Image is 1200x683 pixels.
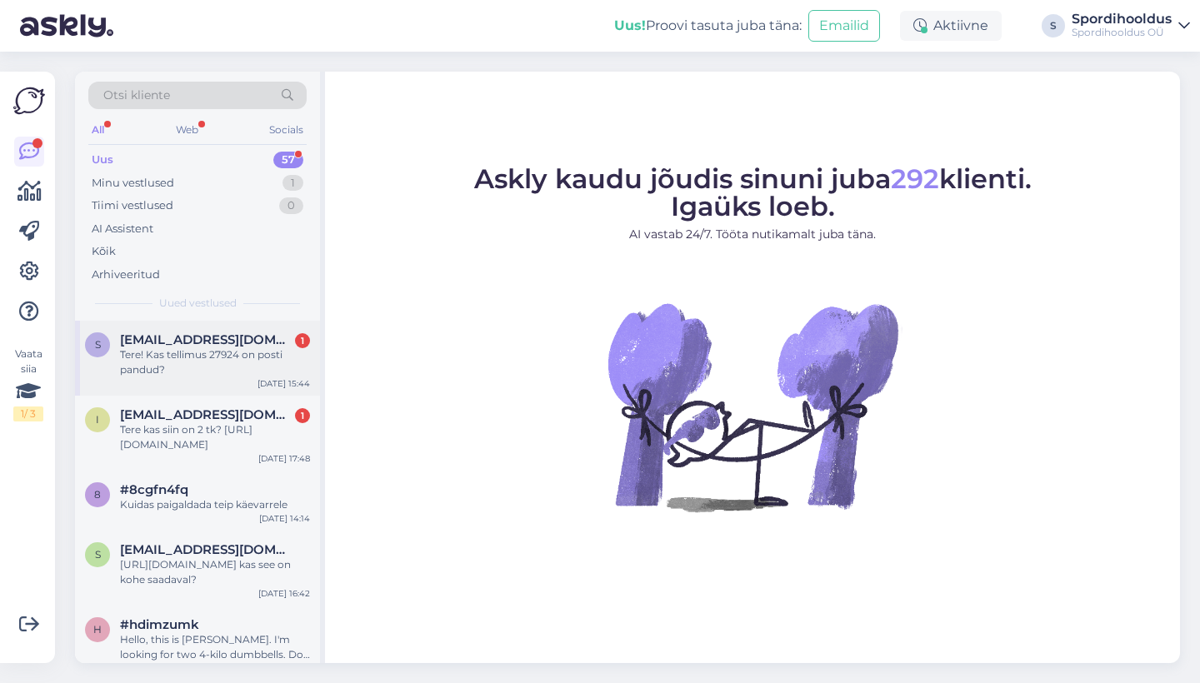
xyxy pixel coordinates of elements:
div: Uus [92,152,113,168]
div: Aktiivne [900,11,1002,41]
span: 8 [94,488,101,501]
div: Web [172,119,202,141]
span: 292 [891,162,939,195]
div: 1 / 3 [13,406,43,421]
div: 0 [279,197,303,214]
div: [URL][DOMAIN_NAME] kas see on kohe saadaval? [120,557,310,587]
span: i [96,413,99,426]
p: AI vastab 24/7. Tööta nutikamalt juba täna. [474,226,1032,243]
div: Vaata siia [13,346,43,421]
img: Askly Logo [13,85,45,117]
div: [DATE] 14:17 [260,662,310,675]
span: sirli.pent@gmail.com [120,542,293,557]
div: Proovi tasuta juba täna: [614,16,802,36]
div: 1 [295,408,310,423]
span: h [93,623,102,636]
div: 1 [282,175,303,192]
div: Kuidas paigaldada teip käevarrele [120,497,310,512]
span: #hdimzumk [120,617,199,632]
span: Uued vestlused [159,296,237,311]
span: s [95,338,101,351]
div: S [1042,14,1065,37]
div: Tiimi vestlused [92,197,173,214]
div: Tere! Kas tellimus 27924 on posti pandud? [120,347,310,377]
div: Arhiveeritud [92,267,160,283]
div: Hello, this is [PERSON_NAME]. I'm looking for two 4-kilo dumbbells. Do you have that product and ... [120,632,310,662]
div: Kõik [92,243,116,260]
span: intsn6id822@gmail.com [120,407,293,422]
span: Askly kaudu jõudis sinuni juba klienti. Igaüks loeb. [474,162,1032,222]
img: No Chat active [602,257,902,556]
a: SpordihooldusSpordihooldus OÜ [1072,12,1190,39]
div: Socials [266,119,307,141]
button: Emailid [808,10,880,42]
span: s [95,548,101,561]
div: 57 [273,152,303,168]
div: Minu vestlused [92,175,174,192]
span: Otsi kliente [103,87,170,104]
div: AI Assistent [92,221,153,237]
span: #8cgfn4fq [120,482,188,497]
div: Tere kas siin on 2 tk? [URL][DOMAIN_NAME] [120,422,310,452]
div: Spordihooldus OÜ [1072,26,1172,39]
div: [DATE] 14:14 [259,512,310,525]
div: Spordihooldus [1072,12,1172,26]
span: sitskarin@hotmail.com [120,332,293,347]
div: All [88,119,107,141]
b: Uus! [614,17,646,33]
div: [DATE] 15:44 [257,377,310,390]
div: [DATE] 17:48 [258,452,310,465]
div: 1 [295,333,310,348]
div: [DATE] 16:42 [258,587,310,600]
